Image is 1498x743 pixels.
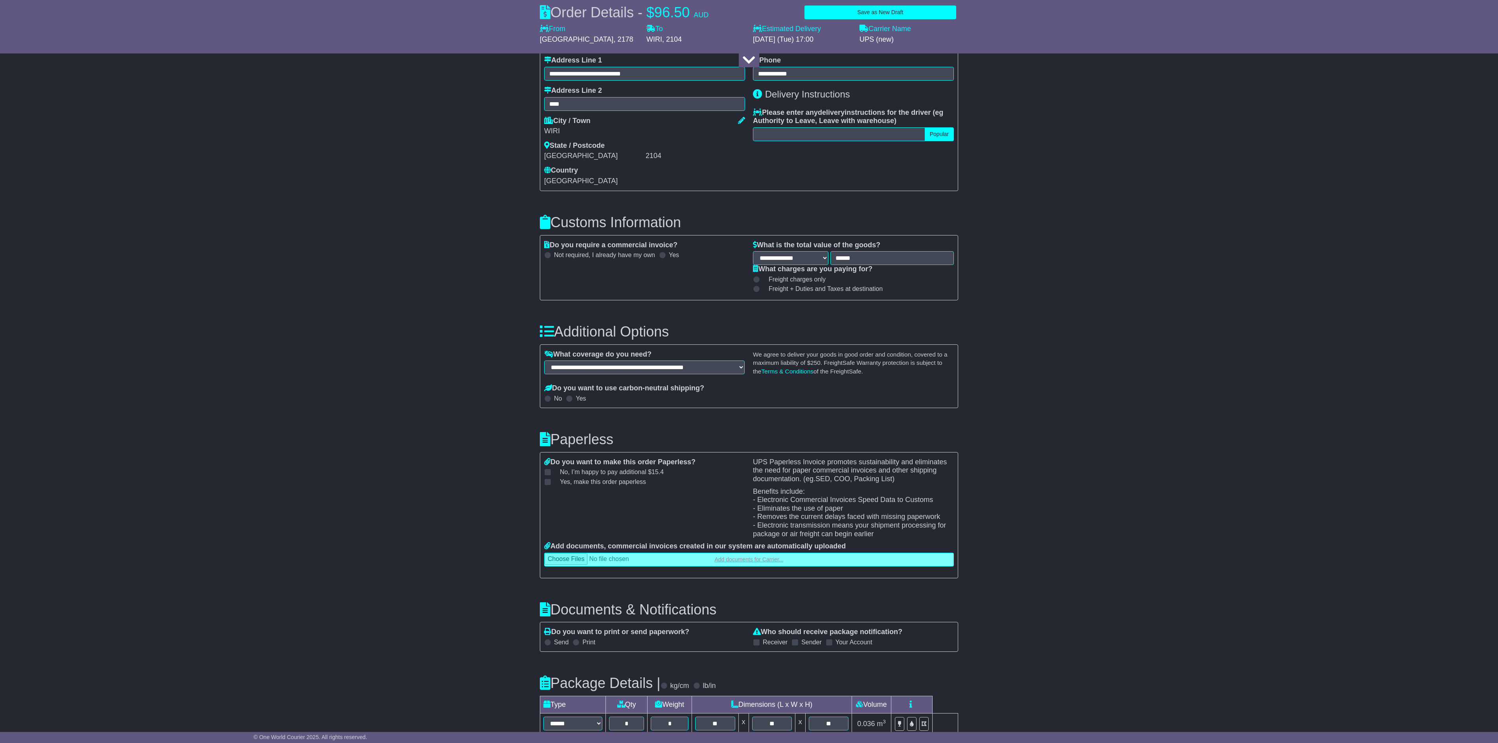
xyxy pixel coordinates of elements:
[544,142,605,150] label: State / Postcode
[544,117,591,125] label: City / Town
[753,109,954,125] label: Please enter any instructions for the driver ( )
[544,458,696,467] label: Do you want to make this order Paperless?
[857,720,875,728] span: 0.036
[646,35,662,43] span: WIRI
[801,638,822,646] label: Sender
[651,469,664,475] span: 15.4
[540,324,958,340] h3: Additional Options
[753,25,852,33] label: Estimated Delivery
[613,35,633,43] span: , 2178
[554,638,569,646] label: Send
[810,359,821,366] span: 250
[753,458,954,484] p: UPS Paperless Invoice promotes sustainability and eliminates the need for paper commercial invoic...
[753,241,880,250] label: What is the total value of the goods?
[544,542,846,551] label: Add documents, commercial invoices created in our system are automatically uploaded
[753,35,852,44] div: [DATE] (Tue) 17:00
[925,127,954,141] button: Popular
[576,395,586,402] label: Yes
[703,682,716,690] label: lb/in
[540,696,606,713] td: Type
[540,675,661,691] h3: Package Details |
[582,638,595,646] label: Print
[606,696,648,713] td: Qty
[540,215,958,230] h3: Customs Information
[544,56,602,65] label: Address Line 1
[763,638,788,646] label: Receiver
[646,152,745,160] div: 2104
[544,86,602,95] label: Address Line 2
[554,251,655,259] label: Not required, I already have my own
[765,89,850,99] span: Delivery Instructions
[804,6,956,19] button: Save as New Draft
[753,109,943,125] span: eg Authority to Leave, Leave with warehouse
[835,638,872,646] label: Your Account
[753,351,948,375] small: We agree to deliver your goods in good order and condition, covered to a maximum liability of $ ....
[654,4,690,20] span: 96.50
[568,469,664,475] span: , I’m happy to pay additional $
[648,696,692,713] td: Weight
[753,487,954,539] p: Benefits include: - Electronic Commercial Invoices Speed Data to Customs - Eliminates the use of ...
[540,35,613,43] span: [GEOGRAPHIC_DATA]
[544,384,704,393] label: Do you want to use carbon-neutral shipping?
[669,251,679,259] label: Yes
[795,713,805,734] td: x
[560,469,664,475] span: No
[544,628,689,636] label: Do you want to print or send paperwork?
[753,265,872,274] label: What charges are you paying for?
[540,4,709,21] div: Order Details -
[554,395,562,402] label: No
[694,11,709,19] span: AUD
[692,696,852,713] td: Dimensions (L x W x H)
[544,241,677,250] label: Do you require a commercial invoice?
[859,35,958,44] div: UPS (new)
[544,177,618,185] span: [GEOGRAPHIC_DATA]
[738,713,749,734] td: x
[877,720,886,728] span: m
[859,25,911,33] label: Carrier Name
[544,152,644,160] div: [GEOGRAPHIC_DATA]
[662,35,682,43] span: , 2104
[544,166,578,175] label: Country
[550,478,646,486] label: Yes, make this order paperless
[540,602,958,618] h3: Documents & Notifications
[540,25,565,33] label: From
[852,696,891,713] td: Volume
[544,553,954,566] a: Add documents for Carrier...
[883,719,886,725] sup: 3
[646,4,654,20] span: $
[670,682,689,690] label: kg/cm
[544,127,745,136] div: WIRI
[759,276,826,283] label: Freight charges only
[818,109,845,116] span: delivery
[753,628,902,636] label: Who should receive package notification?
[254,734,367,740] span: © One World Courier 2025. All rights reserved.
[761,368,813,375] a: Terms & Conditions
[769,285,883,292] span: Freight + Duties and Taxes at destination
[540,432,958,447] h3: Paperless
[646,25,663,33] label: To
[544,350,651,359] label: What coverage do you need?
